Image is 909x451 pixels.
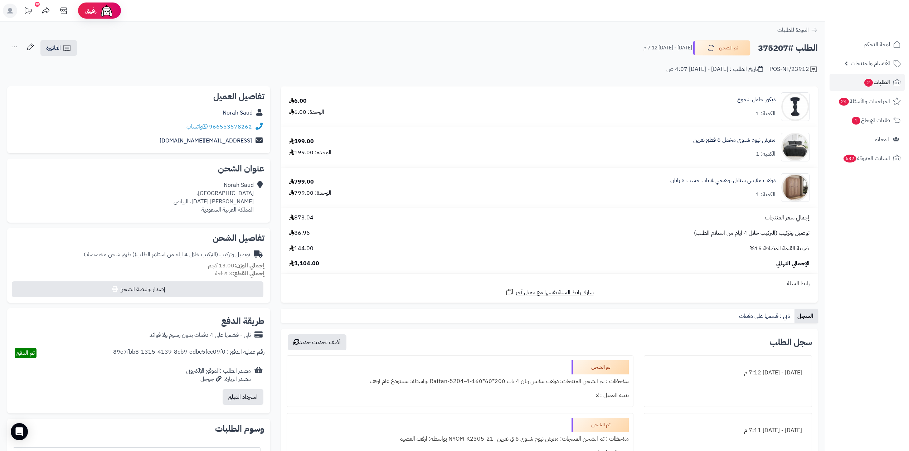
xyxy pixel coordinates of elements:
[843,153,890,163] span: السلات المتروكة
[150,331,251,339] div: تابي - قسّمها على 4 دفعات بدون رسوم ولا فوائد
[13,425,264,433] h2: وسوم الطلبات
[776,260,810,268] span: الإجمالي النهائي
[16,349,35,357] span: تم الدفع
[35,2,40,7] div: 10
[289,229,310,237] span: 86.96
[875,134,889,144] span: العملاء
[670,176,776,185] a: دولاب ملابس ستايل بوهيمي 4 باب خشب × راتان
[864,39,890,49] span: لوحة التحكم
[113,348,264,358] div: رقم عملية الدفع : 89e7fbb8-1315-4139-8cb9-edbc5fcc09f0
[234,261,264,270] strong: إجمالي الوزن:
[289,214,313,222] span: 873.04
[852,117,860,125] span: 1
[223,108,253,117] a: Norah Saud
[643,44,692,52] small: [DATE] - [DATE] 7:12 م
[758,41,818,55] h2: الطلب #375207
[186,122,208,131] a: واتساب
[208,261,264,270] small: 13.00 كجم
[289,244,313,253] span: 144.00
[693,40,750,55] button: تم الشحن
[209,122,252,131] a: 966553578262
[215,269,264,278] small: 3 قطعة
[756,150,776,158] div: الكمية: 1
[864,77,890,87] span: الطلبات
[648,366,807,380] div: [DATE] - [DATE] 7:12 م
[830,112,905,129] a: طلبات الإرجاع1
[572,360,629,374] div: تم الشحن
[749,244,810,253] span: ضريبة القيمة المضافة 15%
[13,164,264,173] h2: عنوان الشحن
[160,136,252,145] a: [EMAIL_ADDRESS][DOMAIN_NAME]
[765,214,810,222] span: إجمالي سعر المنتجات
[830,36,905,53] a: لوحة التحكم
[830,74,905,91] a: الطلبات2
[186,375,251,383] div: مصدر الزيارة: جوجل
[737,96,776,104] a: ديكور حامل شموع
[11,423,28,440] div: Open Intercom Messenger
[99,4,114,18] img: ai-face.png
[13,234,264,242] h2: تفاصيل الشحن
[289,260,319,268] span: 1,104.00
[13,92,264,101] h2: تفاصيل العميل
[223,389,263,405] button: استرداد المبلغ
[756,110,776,118] div: الكمية: 1
[291,432,629,446] div: ملاحظات : تم الشحن المنتجات: مفرش نيوم شتوي 6 ق نفرين -NYOM-K2305-21 بواسطة: ارفف القصيم
[289,178,314,186] div: 799.00
[844,155,856,163] span: 632
[756,190,776,199] div: الكمية: 1
[693,136,776,144] a: مفرش نيوم شتوي مخمل 6 قطع نفرين
[781,92,809,121] img: 1726331484-110319010047-90x90.jpg
[830,131,905,148] a: العملاء
[781,173,809,202] img: 1749977265-1-90x90.jpg
[830,150,905,167] a: السلات المتروكة632
[648,423,807,437] div: [DATE] - [DATE] 7:11 م
[289,189,331,197] div: الوحدة: 799.00
[830,93,905,110] a: المراجعات والأسئلة24
[505,288,594,297] a: شارك رابط السلة نفسها مع عميل آخر
[291,388,629,402] div: تنبيه العميل : لا
[288,334,346,350] button: أضف تحديث جديد
[174,181,254,214] div: Norah Saud [GEOGRAPHIC_DATA]، [PERSON_NAME] [DATE]، الرياض المملكة العربية السعودية
[794,309,818,323] a: السجل
[84,251,250,259] div: توصيل وتركيب (التركيب خلال 4 ايام من استلام الطلب)
[838,96,890,106] span: المراجعات والأسئلة
[777,26,818,34] a: العودة للطلبات
[572,418,629,432] div: تم الشحن
[851,58,890,68] span: الأقسام والمنتجات
[85,6,97,15] span: رفيق
[12,281,263,297] button: إصدار بوليصة الشحن
[221,317,264,325] h2: طريقة الدفع
[864,79,873,87] span: 2
[777,26,809,34] span: العودة للطلبات
[851,115,890,125] span: طلبات الإرجاع
[40,40,77,56] a: الفاتورة
[84,250,135,259] span: ( طرق شحن مخصصة )
[232,269,264,278] strong: إجمالي القطع:
[860,19,902,34] img: logo-2.png
[839,98,849,106] span: 24
[769,65,818,74] div: POS-NT/23912
[289,149,331,157] div: الوحدة: 199.00
[694,229,810,237] span: توصيل وتركيب (التركيب خلال 4 ايام من استلام الطلب)
[289,137,314,146] div: 199.00
[291,374,629,388] div: ملاحظات : تم الشحن المنتجات: دولاب ملابس رتان 4 باب 200*60*160-Rattan-5204-4 بواسطة: مستودع عام ارفف
[289,108,324,116] div: الوحدة: 6.00
[516,288,594,297] span: شارك رابط السلة نفسها مع عميل آخر
[186,367,251,383] div: مصدر الطلب :الموقع الإلكتروني
[284,280,815,288] div: رابط السلة
[46,44,61,52] span: الفاتورة
[19,4,37,20] a: تحديثات المنصة
[736,309,794,323] a: تابي : قسمها على دفعات
[781,133,809,161] img: 1734447723-110202020131-90x90.jpg
[666,65,763,73] div: تاريخ الطلب : [DATE] - [DATE] 4:07 ص
[289,97,307,105] div: 6.00
[769,338,812,346] h3: سجل الطلب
